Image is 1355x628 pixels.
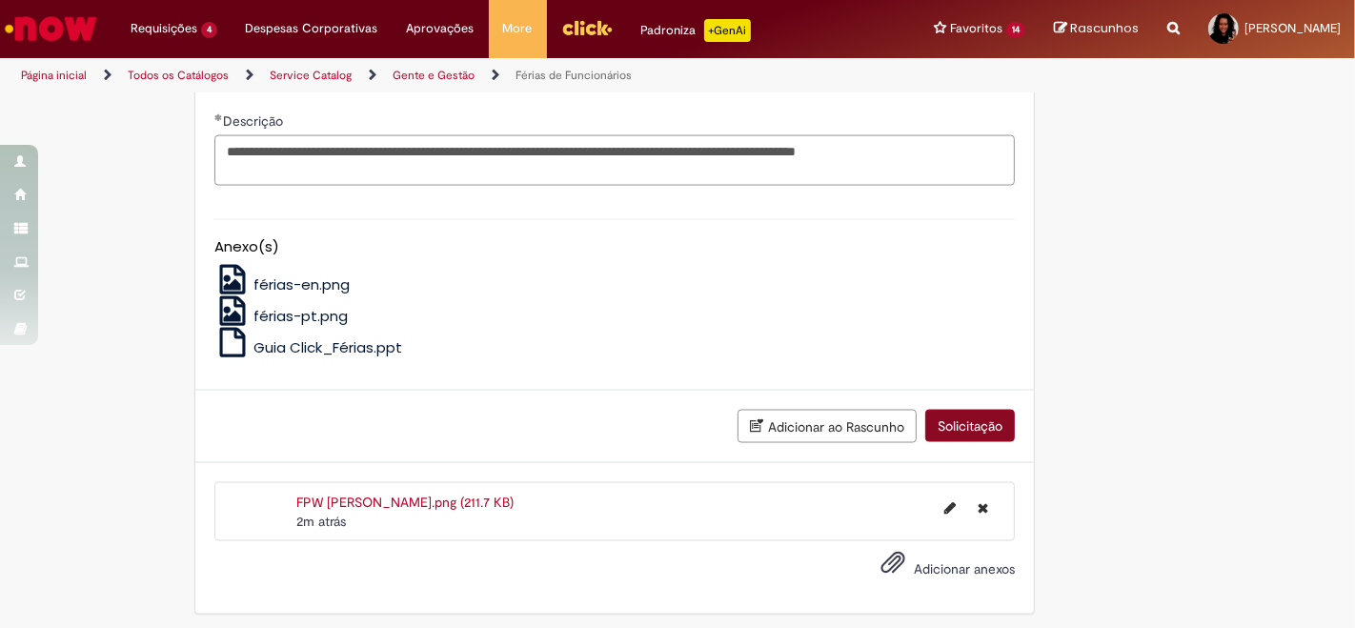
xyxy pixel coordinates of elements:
span: Descrição [223,112,287,130]
span: Guia Click_Férias.ppt [253,337,402,357]
a: Todos os Catálogos [128,68,229,83]
span: More [503,19,533,38]
span: férias-pt.png [253,306,348,326]
span: Requisições [131,19,197,38]
a: Service Catalog [270,68,352,83]
button: Excluir FPW Fernando.png [966,493,1000,523]
img: click_logo_yellow_360x200.png [561,13,613,42]
span: férias-en.png [253,274,350,294]
a: FPW [PERSON_NAME].png (211.7 KB) [296,494,514,511]
button: Adicionar anexos [876,546,910,590]
span: 2m atrás [296,513,346,530]
span: Rascunhos [1070,19,1139,37]
button: Editar nome de arquivo FPW Fernando.png [933,493,967,523]
span: 4 [201,22,217,38]
span: 14 [1006,22,1025,38]
span: Obrigatório Preenchido [214,113,223,121]
span: Favoritos [950,19,1002,38]
a: Rascunhos [1054,20,1139,38]
a: férias-pt.png [214,306,349,326]
ul: Trilhas de página [14,58,889,93]
div: Padroniza [641,19,751,42]
a: Gente e Gestão [393,68,475,83]
button: Adicionar ao Rascunho [738,410,917,443]
time: 29/08/2025 11:38:13 [296,513,346,530]
h5: Anexo(s) [214,239,1015,255]
a: Página inicial [21,68,87,83]
span: Aprovações [407,19,475,38]
a: Guia Click_Férias.ppt [214,337,403,357]
span: Despesas Corporativas [246,19,378,38]
img: ServiceNow [2,10,100,48]
p: +GenAi [704,19,751,42]
button: Solicitação [925,410,1015,442]
a: Férias de Funcionários [516,68,632,83]
span: Adicionar anexos [914,560,1015,577]
a: férias-en.png [214,274,351,294]
textarea: Descrição [214,135,1015,186]
span: [PERSON_NAME] [1244,20,1341,36]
